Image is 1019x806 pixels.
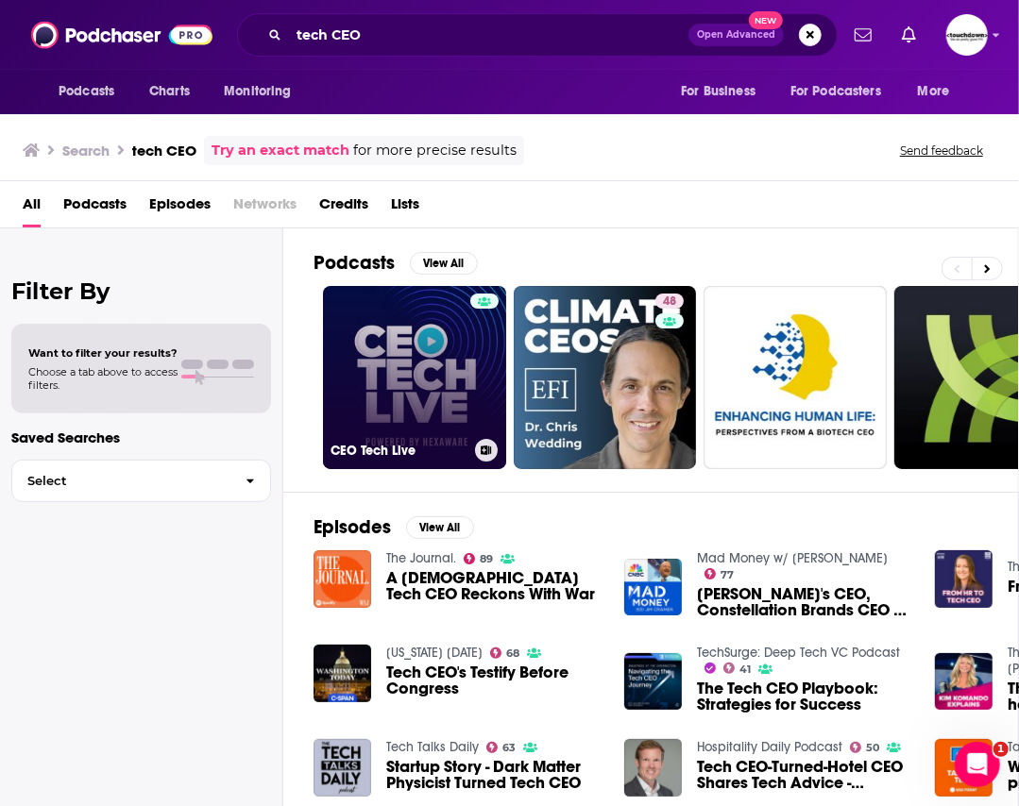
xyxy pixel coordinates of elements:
a: TechSurge: Deep Tech VC Podcast [697,645,900,661]
a: 68 [490,647,520,659]
button: View All [410,252,478,275]
button: open menu [45,74,139,109]
span: 48 [663,293,676,311]
a: Charts [137,74,201,109]
a: 41 [723,663,752,674]
span: 68 [506,649,519,658]
img: Tech CEO's Testify Before Congress [314,645,371,702]
span: 63 [502,744,516,752]
span: [PERSON_NAME]'s CEO, Constellation Brands CEO & Marvell Tech CEO [697,586,912,618]
a: Credits [319,189,368,227]
img: This tech CEO revolutionized health supplements [935,653,993,711]
img: Levi's CEO, Constellation Brands CEO & Marvell Tech CEO [624,559,682,616]
h3: Search [62,142,110,160]
img: A Ukrainian Tech CEO Reckons With War [314,550,371,608]
a: Washington Today [386,645,483,661]
a: The Journal. [386,550,456,566]
span: for more precise results [353,140,517,161]
span: More [918,78,950,105]
a: 89 [464,553,494,564]
a: 50 [850,742,880,753]
h2: Episodes [314,515,391,539]
a: Tech CEO's Testify Before Congress [386,664,602,697]
img: Podchaser - Follow, Share and Rate Podcasts [31,17,212,53]
a: Try an exact match [212,140,349,161]
a: Podcasts [63,189,127,227]
span: 77 [721,571,734,579]
button: View All [406,516,474,539]
a: Tech Talks Daily [386,739,479,755]
h2: Podcasts [314,251,395,275]
img: Startup Story - Dark Matter Physicist Turned Tech CEO [314,739,371,797]
a: Lists [391,189,419,227]
button: open menu [905,74,974,109]
div: Search podcasts, credits, & more... [237,13,838,57]
button: open menu [778,74,909,109]
span: 41 [739,665,751,674]
button: open menu [668,74,779,109]
span: For Business [681,78,756,105]
input: Search podcasts, credits, & more... [289,20,688,50]
h3: tech CEO [132,142,196,160]
span: Open Advanced [697,30,775,40]
a: Hospitality Daily Podcast [697,739,842,755]
a: 63 [486,742,517,753]
a: Startup Story - Dark Matter Physicist Turned Tech CEO [386,759,602,791]
p: Saved Searches [11,428,271,446]
button: Send feedback [894,143,989,159]
span: New [749,11,783,29]
span: Monitoring [224,78,291,105]
a: All [23,189,41,227]
img: Tech CEO-Turned-Hotel CEO Shares Tech Advice - Ben Rafter, Springboard Hospitality [624,739,682,797]
span: 1 [994,742,1009,757]
a: 77 [705,568,735,579]
a: A Ukrainian Tech CEO Reckons With War [386,570,602,602]
a: The Tech CEO Playbook: Strategies for Success [697,680,912,713]
button: Open AdvancedNew [688,24,784,46]
img: Which tech CEO could be president? [935,739,993,797]
a: PodcastsView All [314,251,478,275]
iframe: Intercom live chat [955,742,1000,787]
h2: Filter By [11,277,271,305]
img: From HR to Tech CEO [935,550,993,608]
span: Want to filter your results? [28,346,178,360]
img: User Profile [946,14,988,56]
span: Choose a tab above to access filters. [28,365,178,392]
button: open menu [211,74,315,109]
h3: CEO Tech Live [331,443,467,459]
span: Select [12,475,230,487]
button: Select [11,460,271,502]
span: Logged in as jvervelde [946,14,988,56]
span: Episodes [149,189,211,227]
a: 48 [655,294,684,309]
span: 50 [866,744,879,752]
a: Tech CEO-Turned-Hotel CEO Shares Tech Advice - Ben Rafter, Springboard Hospitality [697,759,912,791]
span: For Podcasters [790,78,881,105]
a: Levi's CEO, Constellation Brands CEO & Marvell Tech CEO [697,586,912,618]
a: Show notifications dropdown [847,19,879,51]
a: 48 [514,286,697,469]
a: EpisodesView All [314,515,474,539]
span: 89 [480,555,493,563]
span: A [DEMOGRAPHIC_DATA] Tech CEO Reckons With War [386,570,602,602]
span: Networks [233,189,297,227]
img: The Tech CEO Playbook: Strategies for Success [624,653,682,711]
span: Charts [149,78,190,105]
